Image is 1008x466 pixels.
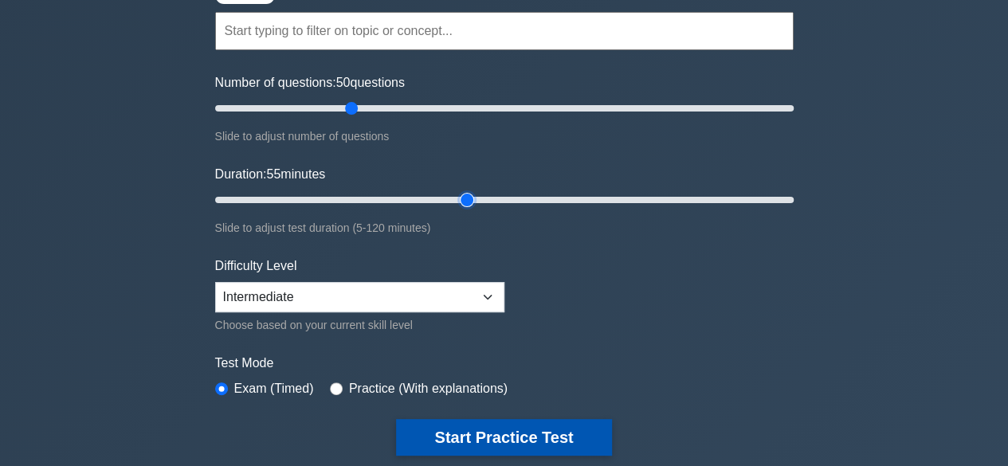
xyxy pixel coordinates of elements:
[234,379,314,398] label: Exam (Timed)
[336,76,351,89] span: 50
[349,379,508,398] label: Practice (With explanations)
[215,315,504,335] div: Choose based on your current skill level
[215,218,794,237] div: Slide to adjust test duration (5-120 minutes)
[215,354,794,373] label: Test Mode
[266,167,280,181] span: 55
[396,419,611,456] button: Start Practice Test
[215,165,326,184] label: Duration: minutes
[215,256,297,276] label: Difficulty Level
[215,127,794,146] div: Slide to adjust number of questions
[215,12,794,50] input: Start typing to filter on topic or concept...
[215,73,405,92] label: Number of questions: questions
